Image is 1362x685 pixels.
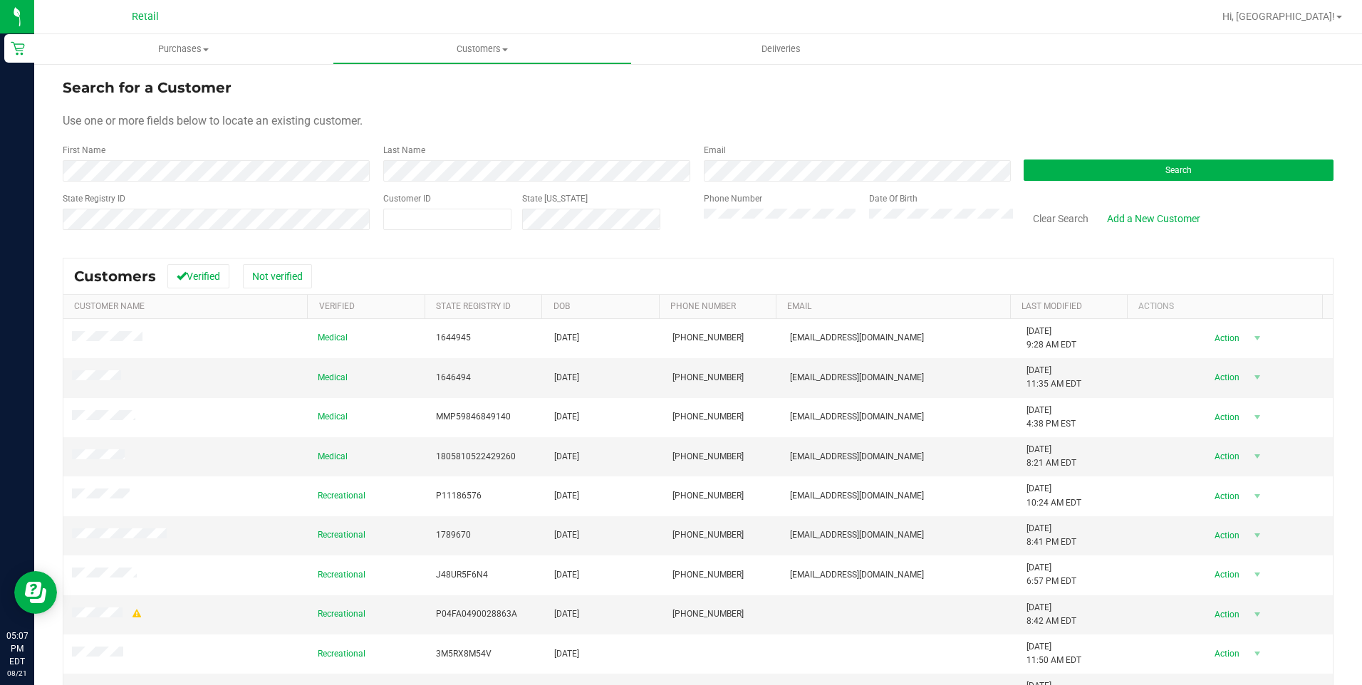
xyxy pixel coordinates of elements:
[319,301,355,311] a: Verified
[1202,644,1249,664] span: Action
[383,144,425,157] label: Last Name
[333,43,630,56] span: Customers
[130,607,143,621] div: Warning - Level 1
[1249,446,1267,466] span: select
[63,144,105,157] label: First Name
[522,192,588,205] label: State [US_STATE]
[318,371,348,385] span: Medical
[1202,525,1249,545] span: Action
[318,489,365,503] span: Recreational
[632,34,930,64] a: Deliveries
[790,568,924,582] span: [EMAIL_ADDRESS][DOMAIN_NAME]
[672,410,744,424] span: [PHONE_NUMBER]
[1026,482,1081,509] span: [DATE] 10:24 AM EDT
[1021,301,1082,311] a: Last Modified
[11,41,25,56] inline-svg: Retail
[1202,565,1249,585] span: Action
[704,192,762,205] label: Phone Number
[554,528,579,542] span: [DATE]
[554,331,579,345] span: [DATE]
[672,450,744,464] span: [PHONE_NUMBER]
[1138,301,1316,311] div: Actions
[1026,404,1076,431] span: [DATE] 4:38 PM EST
[436,410,511,424] span: MMP59846849140
[74,268,156,285] span: Customers
[1202,605,1249,624] span: Action
[554,410,579,424] span: [DATE]
[554,607,579,621] span: [DATE]
[1249,367,1267,387] span: select
[672,331,744,345] span: [PHONE_NUMBER]
[1249,486,1267,506] span: select
[1026,522,1076,549] span: [DATE] 8:41 PM EDT
[787,301,811,311] a: Email
[1249,605,1267,624] span: select
[672,607,744,621] span: [PHONE_NUMBER]
[1026,640,1081,667] span: [DATE] 11:50 AM EDT
[318,528,365,542] span: Recreational
[1202,446,1249,466] span: Action
[6,629,28,668] p: 05:07 PM EDT
[132,11,159,23] span: Retail
[436,528,471,542] span: 1789670
[1249,328,1267,348] span: select
[318,607,365,621] span: Recreational
[1026,601,1076,628] span: [DATE] 8:42 AM EDT
[742,43,820,56] span: Deliveries
[63,114,363,127] span: Use one or more fields below to locate an existing customer.
[1026,443,1076,470] span: [DATE] 8:21 AM EDT
[704,144,726,157] label: Email
[553,301,570,311] a: DOB
[318,331,348,345] span: Medical
[436,331,471,345] span: 1644945
[790,410,924,424] span: [EMAIL_ADDRESS][DOMAIN_NAME]
[1098,206,1210,231] a: Add a New Customer
[1222,11,1335,22] span: Hi, [GEOGRAPHIC_DATA]!
[436,450,516,464] span: 1805810522429260
[790,331,924,345] span: [EMAIL_ADDRESS][DOMAIN_NAME]
[554,371,579,385] span: [DATE]
[554,489,579,503] span: [DATE]
[34,43,333,56] span: Purchases
[1202,367,1249,387] span: Action
[1026,325,1076,352] span: [DATE] 9:28 AM EDT
[1026,561,1076,588] span: [DATE] 6:57 PM EDT
[790,371,924,385] span: [EMAIL_ADDRESS][DOMAIN_NAME]
[670,301,736,311] a: Phone Number
[63,192,125,205] label: State Registry ID
[34,34,333,64] a: Purchases
[167,264,229,288] button: Verified
[243,264,312,288] button: Not verified
[554,647,579,661] span: [DATE]
[63,79,232,96] span: Search for a Customer
[790,528,924,542] span: [EMAIL_ADDRESS][DOMAIN_NAME]
[436,647,492,661] span: 3M5RX8M54V
[436,607,517,621] span: P04FA0490028863A
[1024,160,1334,181] button: Search
[1024,206,1098,231] button: Clear Search
[869,192,917,205] label: Date Of Birth
[1202,486,1249,506] span: Action
[554,450,579,464] span: [DATE]
[1165,165,1192,175] span: Search
[436,568,488,582] span: J48UR5F6N4
[1249,644,1267,664] span: select
[436,489,482,503] span: P11186576
[672,489,744,503] span: [PHONE_NUMBER]
[333,34,631,64] a: Customers
[1202,328,1249,348] span: Action
[672,528,744,542] span: [PHONE_NUMBER]
[14,571,57,614] iframe: Resource center
[790,489,924,503] span: [EMAIL_ADDRESS][DOMAIN_NAME]
[318,647,365,661] span: Recreational
[672,371,744,385] span: [PHONE_NUMBER]
[1202,407,1249,427] span: Action
[74,301,145,311] a: Customer Name
[436,301,511,311] a: State Registry Id
[383,192,431,205] label: Customer ID
[1026,364,1081,391] span: [DATE] 11:35 AM EDT
[6,668,28,679] p: 08/21
[318,450,348,464] span: Medical
[1249,565,1267,585] span: select
[436,371,471,385] span: 1646494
